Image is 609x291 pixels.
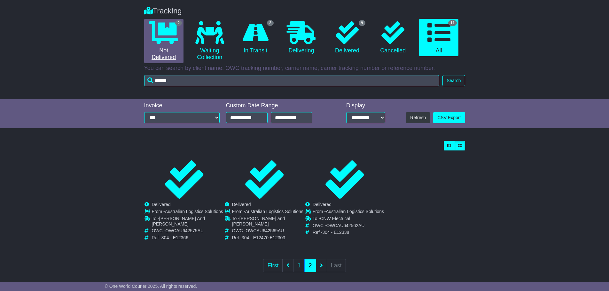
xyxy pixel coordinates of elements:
div: Display [346,102,385,109]
span: 11 [448,20,457,26]
span: Australian Logistics Solutions [326,209,384,214]
a: Delivering [282,19,321,57]
td: Ref - [313,230,384,235]
a: 2 Not Delivered [144,19,183,63]
span: 2 [267,20,274,26]
td: From - [313,209,384,216]
span: 2 [175,20,182,26]
span: OWCAU642569AU [246,228,284,233]
a: Cancelled [373,19,413,57]
span: 304 - E12470 E12303 [242,235,285,240]
a: 9 Delivered [327,19,367,57]
span: CNW Electrical [320,216,350,221]
span: Delivered [313,202,332,207]
span: Australian Logistics Solutions [245,209,303,214]
td: From - [232,209,304,216]
p: You can search by client name, OWC tracking number, carrier name, carrier tracking number or refe... [144,65,465,72]
td: Ref - [152,235,224,241]
span: [PERSON_NAME] and [PERSON_NAME] [232,216,285,226]
td: OWC - [232,228,304,235]
td: To - [313,216,384,223]
div: Invoice [144,102,220,109]
span: [PERSON_NAME] And [PERSON_NAME] [152,216,205,226]
span: © One World Courier 2025. All rights reserved. [105,284,197,289]
span: Delivered [152,202,171,207]
a: 11 All [419,19,458,57]
a: 2 In Transit [236,19,275,57]
span: OWCAU642562AU [326,223,365,228]
a: 2 [304,259,316,272]
td: To - [152,216,224,228]
a: Waiting Collection [190,19,229,63]
div: Custom Date Range [226,102,329,109]
a: CSV Export [433,112,465,123]
button: Search [442,75,465,86]
a: 1 [293,259,305,272]
span: Delivered [232,202,251,207]
td: Ref - [232,235,304,241]
a: First [263,259,283,272]
span: Australian Logistics Solutions [165,209,223,214]
span: 304 - E12338 [322,230,349,235]
div: Tracking [141,6,468,16]
td: To - [232,216,304,228]
span: 304 - E12366 [161,235,188,240]
button: Refresh [406,112,430,123]
span: 9 [359,20,365,26]
span: OWCAU642575AU [165,228,204,233]
td: OWC - [152,228,224,235]
td: OWC - [313,223,384,230]
td: From - [152,209,224,216]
